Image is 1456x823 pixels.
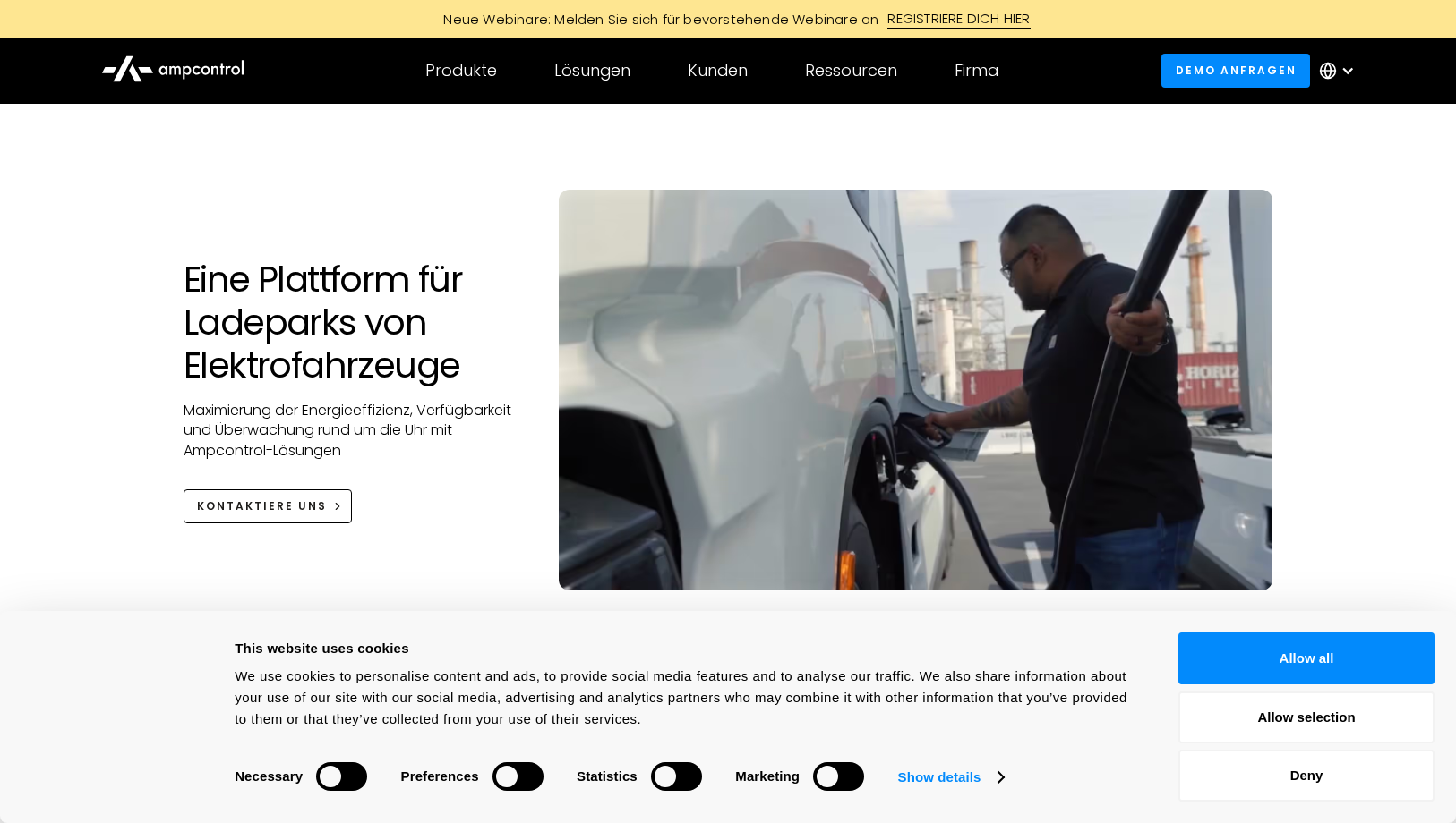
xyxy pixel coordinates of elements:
[554,61,630,81] div: Lösungen
[184,258,523,386] h1: Eine Plattform für Ladeparks von Elektrofahrzeuge
[184,401,523,461] p: Maximierung der Energieeffizienz, Verfügbarkeit und Überwachung rund um die Uhr mit Ampcontrol-Lö...
[1161,54,1310,87] a: Demo anfragen
[425,10,887,29] div: Neue Webinare: Melden Sie sich für bevorstehende Webinare an
[234,754,235,755] legend: Consent Selection
[898,764,1004,791] a: Show details
[235,638,1138,659] div: This website uses cookies
[425,61,497,81] div: Produkte
[325,9,1131,29] a: Neue Webinare: Melden Sie sich für bevorstehende Webinare anREGISTRIERE DICH HIER
[955,61,998,81] div: Firma
[577,768,638,784] strong: Statistics
[1178,632,1435,684] button: Allow all
[688,61,748,81] div: Kunden
[805,61,897,81] div: Ressourcen
[184,489,352,522] a: KONTAKTIERE UNS
[735,768,800,784] strong: Marketing
[887,9,1030,29] div: REGISTRIERE DICH HIER
[1178,691,1435,743] button: Allow selection
[197,498,327,514] div: KONTAKTIERE UNS
[235,666,1138,730] div: We use cookies to personalise content and ads, to provide social media features and to analyse ou...
[235,768,303,784] strong: Necessary
[1178,750,1435,802] button: Deny
[401,768,479,784] strong: Preferences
